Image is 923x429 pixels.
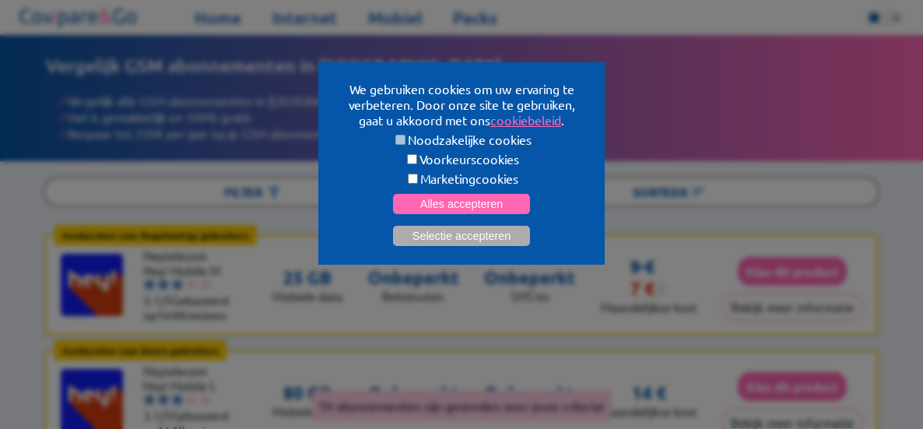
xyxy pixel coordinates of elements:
[337,81,586,128] p: We gebruiken cookies om uw ervaring te verbeteren. Door onze site te gebruiken, gaat u akkoord me...
[490,112,561,128] a: cookiebeleid
[408,174,418,184] input: Marketingcookies
[395,135,405,145] input: Noodzakelijke cookies
[337,171,586,186] label: Marketingcookies
[393,226,530,246] button: Selectie accepteren
[337,132,586,147] label: Noodzakelijke cookies
[407,154,417,164] input: Voorkeurscookies
[337,151,586,167] label: Voorkeurscookies
[393,194,530,214] button: Alles accepteren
